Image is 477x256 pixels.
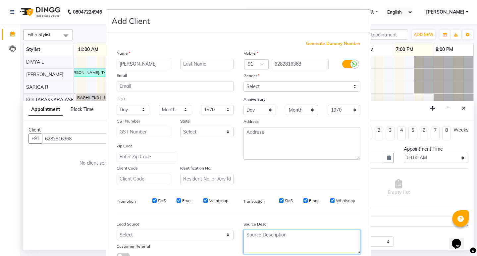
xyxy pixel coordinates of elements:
label: SMS [285,198,293,204]
label: Email [117,73,127,78]
label: Address [243,119,259,125]
label: Promotion [117,198,136,204]
input: First Name [117,59,170,69]
label: SMS [158,198,166,204]
label: State [180,118,190,124]
input: Last Name [180,59,234,69]
label: Whatsapp [336,198,355,204]
label: Transaction [243,198,265,204]
label: Gender [243,73,259,79]
input: GST Number [117,127,170,137]
label: Anniversary [243,96,265,102]
label: Identification No. [180,165,211,171]
label: Email [309,198,319,204]
label: Whatsapp [209,198,228,204]
span: Generate Dummy Number [306,40,360,47]
h4: Add Client [112,15,150,27]
label: Customer Referral [117,243,150,249]
input: Mobile [272,59,329,69]
label: Source Desc [243,221,266,227]
label: Name [117,50,130,56]
label: Mobile [243,50,258,56]
input: Email [117,81,234,91]
label: Client Code [117,165,138,171]
label: DOB [117,96,125,102]
input: Resident No. or Any Id [180,174,234,184]
input: Enter Zip Code [117,152,176,162]
label: GST Number [117,118,140,124]
label: Email [182,198,192,204]
label: Zip Code [117,143,133,149]
input: Client Code [117,174,170,184]
label: Lead Source [117,221,139,227]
